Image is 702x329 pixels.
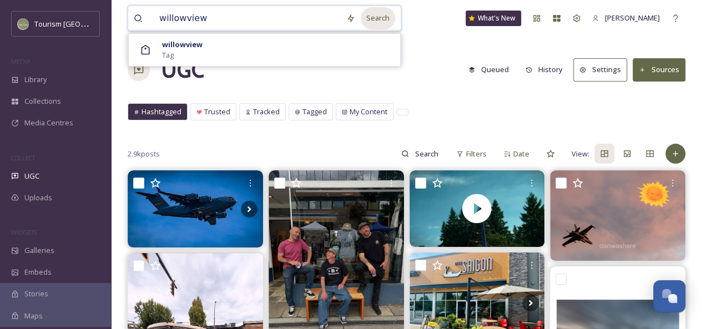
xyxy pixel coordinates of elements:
a: [PERSON_NAME] [587,7,665,29]
img: Abbotsford_Snapsea.png [18,18,29,29]
span: Tourism [GEOGRAPHIC_DATA] [34,18,134,29]
span: 2.9k posts [128,149,160,159]
input: Search [409,143,445,165]
span: Filters [466,149,487,159]
input: Search your library [154,6,341,31]
a: Settings [573,58,633,81]
span: Tag [162,50,174,60]
span: My Content [350,107,387,117]
span: View: [572,149,589,159]
span: COLLECT [11,154,35,162]
button: History [520,59,568,80]
img: thumbnail [409,170,544,247]
a: History [520,59,574,80]
span: Media Centres [24,118,73,128]
span: [PERSON_NAME] [605,13,660,23]
span: Library [24,74,47,85]
span: Uploads [24,193,52,203]
span: MEDIA [11,57,31,65]
span: Stories [24,288,48,299]
img: #abbotsford #abbotsfordairshow #abbyairshow #britishcolumbiacanada #sony #sonyalpha #sonyalpha7ci... [128,170,263,247]
span: Hashtagged [142,107,181,117]
strong: willowview [162,39,203,49]
button: Settings [573,58,627,81]
button: Queued [463,59,514,80]
span: Embeds [24,267,52,277]
span: Tracked [253,107,280,117]
a: What's New [466,11,521,26]
video: #openlaneconstruction #concretepump #concrete #britishcolumbia #fraservalley #fyp #fyp #money [409,170,544,247]
span: Maps [24,311,43,321]
span: WIDGETS [11,228,37,236]
img: RCAF CF-18! The handful of working cf-18s most were in YXX that day lol #aviation #f18 #cf18 #abb... [550,170,685,261]
span: Trusted [204,107,230,117]
button: Sources [633,58,685,81]
div: Search [361,7,395,29]
a: UGC [161,53,204,87]
span: UGC [24,171,39,181]
span: Date [513,149,529,159]
button: Open Chat [653,280,685,312]
a: Queued [463,59,520,80]
span: Tagged [302,107,327,117]
span: Collections [24,96,61,107]
span: Galleries [24,245,54,256]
